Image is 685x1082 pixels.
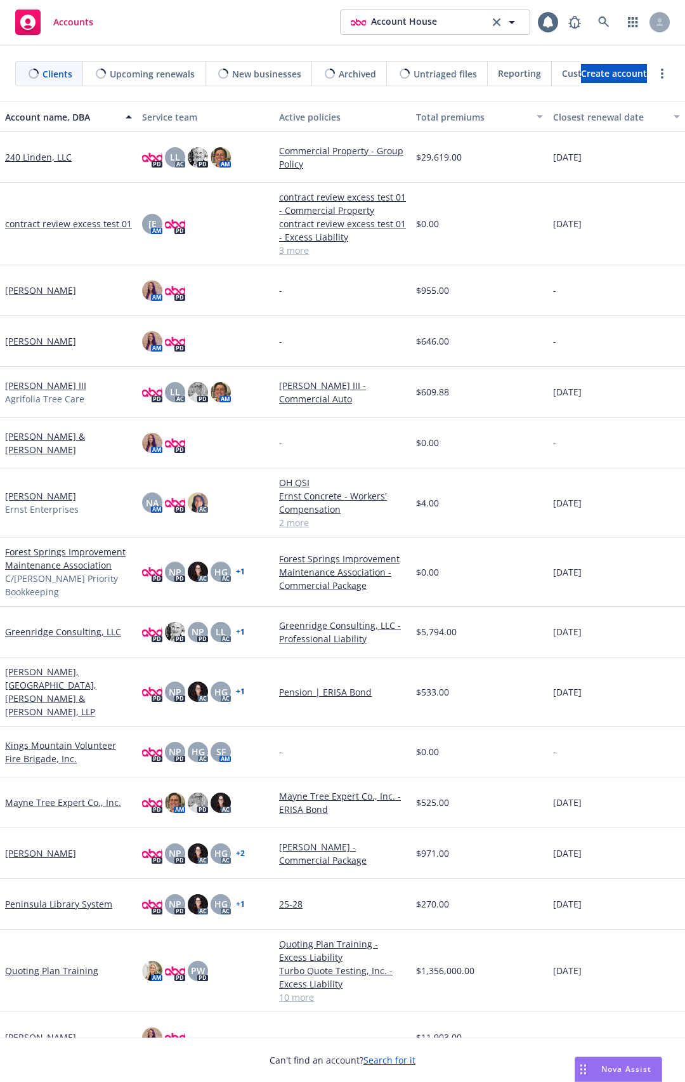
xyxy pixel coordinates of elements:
[279,144,406,171] a: Commercial Property - Group Policy
[142,331,162,352] img: photo
[416,964,474,977] span: $1,356,000.00
[188,894,208,914] img: photo
[553,334,556,348] span: -
[416,745,439,758] span: $0.00
[553,150,582,164] span: [DATE]
[562,67,648,80] span: Customer Directory
[581,62,647,86] span: Create account
[489,15,504,30] a: clear selection
[371,15,437,30] span: Account House
[236,901,245,908] a: + 1
[340,10,530,35] button: photoAccount Houseclear selection
[553,496,582,510] span: [DATE]
[279,110,406,124] div: Active policies
[553,964,582,977] span: [DATE]
[575,1057,662,1082] button: Nova Assist
[5,847,76,860] a: [PERSON_NAME]
[581,64,647,83] a: Create account
[279,897,406,911] a: 25-28
[416,150,462,164] span: $29,619.00
[5,217,132,230] a: contract review excess test 01
[142,110,269,124] div: Service team
[553,897,582,911] span: [DATE]
[416,436,439,449] span: $0.00
[601,1064,651,1074] span: Nova Assist
[169,847,181,860] span: NP
[553,625,582,638] span: [DATE]
[236,568,245,576] a: + 1
[548,102,685,132] button: Closest renewal date
[553,745,556,758] span: -
[5,150,72,164] a: 240 Linden, LLC
[279,190,406,217] a: contract review excess test 01 - Commercial Property
[553,110,666,124] div: Closest renewal date
[5,489,76,503] a: [PERSON_NAME]
[553,847,582,860] span: [DATE]
[165,214,185,234] img: photo
[5,430,132,456] a: [PERSON_NAME] & [PERSON_NAME]
[142,433,162,453] img: photo
[279,436,282,449] span: -
[498,67,541,80] span: Reporting
[279,516,406,529] a: 2 more
[279,619,406,645] a: Greenridge Consulting, LLC - Professional Liability
[5,334,76,348] a: [PERSON_NAME]
[416,110,529,124] div: Total premiums
[214,685,228,699] span: HG
[279,1031,282,1044] span: -
[553,685,582,699] span: [DATE]
[620,10,646,35] a: Switch app
[42,67,72,81] span: Clients
[279,476,406,489] a: OH QSI
[5,379,86,392] a: [PERSON_NAME] III
[232,67,301,81] span: New businesses
[5,392,84,406] span: Agrifolia Tree Care
[192,745,205,758] span: HG
[165,331,185,352] img: photo
[553,565,582,579] span: [DATE]
[142,562,162,582] img: photo
[279,284,282,297] span: -
[655,66,670,81] a: more
[142,843,162,864] img: photo
[553,385,582,399] span: [DATE]
[591,10,616,35] a: Search
[279,244,406,257] a: 3 more
[142,1027,162,1048] img: photo
[553,436,556,449] span: -
[279,217,406,244] a: contract review excess test 01 - Excess Liability
[562,10,587,35] a: Report a Bug
[5,739,132,765] a: Kings Mountain Volunteer Fire Brigade, Inc.
[236,628,245,636] a: + 1
[553,1031,556,1044] span: -
[416,796,449,809] span: $525.00
[279,552,406,592] a: Forest Springs Improvement Maintenance Association - Commercial Package
[5,796,121,809] a: Mayne Tree Expert Co., Inc.
[216,745,226,758] span: SF
[416,625,457,638] span: $5,794.00
[142,742,162,762] img: photo
[339,67,376,81] span: Archived
[553,217,582,230] span: [DATE]
[211,382,231,402] img: photo
[165,280,185,301] img: photo
[169,745,181,758] span: NP
[5,503,79,516] span: Ernst Enterprises
[553,284,556,297] span: -
[414,67,477,81] span: Untriaged files
[5,110,118,124] div: Account name, DBA
[137,102,274,132] button: Service team
[142,682,162,702] img: photo
[188,382,208,402] img: photo
[416,217,439,230] span: $0.00
[279,789,406,816] a: Mayne Tree Expert Co., Inc. - ERISA Bond
[169,685,181,699] span: NP
[416,334,449,348] span: $646.00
